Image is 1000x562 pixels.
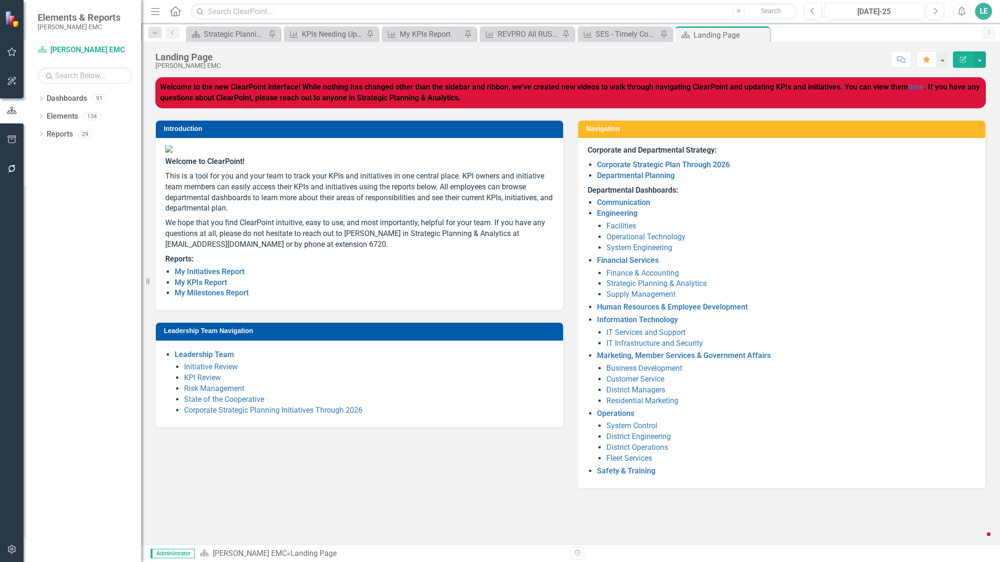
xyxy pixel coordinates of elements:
a: Fleet Services [606,454,652,463]
a: Safety & Training [597,466,655,475]
span: This is a tool for you and your team to track your KPIs and initiatives in one central place. KPI... [165,171,553,213]
a: KPI Review [184,373,221,382]
div: 134 [83,113,101,121]
a: Corporate Strategic Plan Through 2026 [597,160,730,169]
a: District Operations [606,443,668,452]
input: Search ClearPoint... [191,3,797,20]
a: District Engineering [606,432,671,441]
a: Corporate Strategic Planning Initiatives Through 2026 [184,406,363,415]
a: Operations [597,409,634,418]
div: » [200,548,564,559]
a: KPIs Needing Updated [286,28,364,40]
a: System Engineering [606,243,672,252]
strong: Reports: [165,254,194,263]
div: Strategic Planning & Analytics [204,28,266,40]
a: [PERSON_NAME] EMC [38,45,132,56]
h3: Introduction [164,125,558,132]
a: REVPRO All RUS Budget to Actuals [482,28,560,40]
a: Residential Marketing [606,396,678,405]
a: Reports [47,129,73,140]
div: Landing Page [155,52,221,62]
button: [DATE]-25 [824,3,924,20]
a: Facilities [606,221,636,230]
strong: Corporate and Departmental Strategy: [588,146,717,155]
span: Elements & Reports [38,12,121,23]
a: Leadership Team [175,350,234,359]
a: SES - Timely Communication to Members [580,28,658,40]
p: We hope that you find ClearPoint intuitive, easy to use, and most importantly, helpful for your t... [165,216,554,252]
h3: Leadership Team Navigation [164,327,558,334]
a: Strategic Planning & Analytics [188,28,266,40]
a: My KPIs Report [175,278,227,287]
a: IT Infrastructure and Security [606,339,703,348]
a: Financial Services [597,256,659,265]
div: [DATE]-25 [828,6,921,17]
a: My Milestones Report [175,288,249,297]
button: LE [975,3,992,20]
div: [PERSON_NAME] EMC [155,62,221,69]
h3: Navigation [586,125,981,132]
button: Search [748,5,795,18]
a: Initiative Review [184,362,238,371]
a: Departmental Planning [597,171,675,180]
div: 29 [78,130,93,138]
div: Landing Page [290,549,337,558]
a: Communication [597,198,650,207]
div: KPIs Needing Updated [302,28,364,40]
div: My KPIs Report [400,28,462,40]
div: SES - Timely Communication to Members [596,28,658,40]
a: Human Resources & Employee Development [597,302,748,311]
span: Search [761,7,781,15]
a: Business Development [606,364,682,373]
a: Customer Service [606,375,664,383]
div: 91 [92,95,107,103]
a: Dashboards [47,93,87,104]
a: System Control [606,421,657,430]
a: Engineering [597,209,637,218]
div: Landing Page [694,29,767,41]
a: District Managers [606,385,665,394]
a: [PERSON_NAME] EMC [213,549,287,558]
strong: Welcome to the new ClearPoint interface! While nothing has changed other than the sidebar and rib... [160,82,980,102]
a: Finance & Accounting [606,269,679,277]
a: My KPIs Report [384,28,462,40]
a: Information Technology [597,315,678,324]
a: Risk Management [184,384,244,393]
a: IT Services and Support [606,328,685,337]
input: Search Below... [38,67,132,84]
span: Administrator [151,549,195,558]
a: Marketing, Member Services & Government Affairs [597,351,771,360]
iframe: Intercom live chat [968,530,991,553]
small: [PERSON_NAME] EMC [38,23,121,31]
span: Welcome to ClearPoint! [165,157,244,166]
img: ClearPoint Strategy [5,11,21,27]
strong: Departmental Dashboards: [588,186,678,195]
a: here [908,82,924,91]
img: Jackson%20EMC%20high_res%20v2.png [165,145,554,153]
a: State of the Cooperative [184,395,264,404]
a: Strategic Planning & Analytics [606,279,707,288]
a: Supply Management [606,290,676,299]
div: REVPRO All RUS Budget to Actuals [498,28,560,40]
a: My Initiatives Report [175,267,244,276]
a: Operational Technology [606,232,685,241]
a: Elements [47,111,78,122]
